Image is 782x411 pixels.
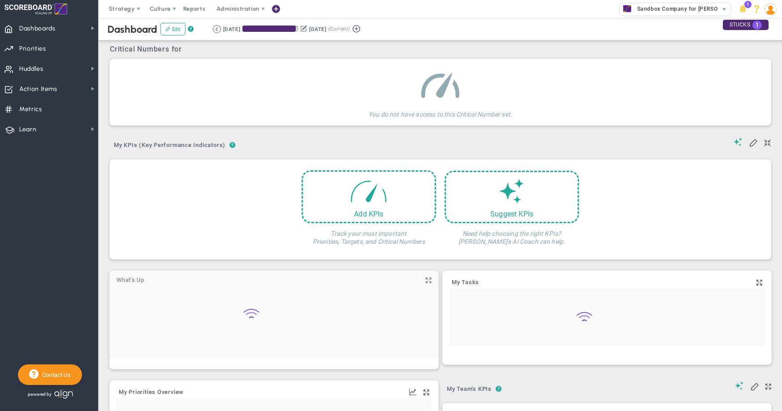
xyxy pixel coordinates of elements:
span: Priorities [19,39,46,58]
span: Huddles [19,60,43,78]
span: Metrics [19,100,42,119]
button: My Team's KPIs [443,382,496,398]
img: 182425.Person.photo [765,3,777,15]
span: My Priorities Overview [119,389,184,395]
span: Administration [216,5,259,12]
span: My Team's KPIs [443,382,496,396]
span: Strategy [109,5,135,12]
button: My KPIs (Key Performance Indicators) [110,138,229,154]
span: Dashboards [19,19,56,38]
img: 33379.Company.photo [622,3,633,14]
div: [DATE] [223,25,240,33]
div: Suggest KPIs [446,210,578,218]
span: Sandbox Company for [PERSON_NAME] [633,3,743,15]
span: 1 [752,21,762,30]
div: Period Progress: 95% Day 86 of 90 with 4 remaining. [242,26,298,32]
div: STUCKS [723,20,769,30]
span: select [718,3,731,16]
span: Edit My KPIs [750,381,759,390]
div: Powered by Align [18,387,110,401]
span: My Tasks [452,279,479,286]
span: Learn [19,120,36,139]
span: (Current) [328,25,350,33]
a: My Tasks [452,279,479,286]
h4: Track your most important Priorities, Targets, and Critical Numbers [302,223,436,246]
button: My Priorities Overview [119,389,184,396]
button: Go to previous period [213,25,221,33]
span: Suggestions (AI Feature) [734,138,743,146]
h4: Need help choosing the right KPIs? [PERSON_NAME]'s AI Coach can help. [445,223,579,246]
span: My KPIs (Key Performance Indicators) [110,138,229,152]
span: Suggestions (AI Feature) [734,381,743,390]
h4: You do not have access to this Critical Number set. [368,104,512,118]
div: [DATE] [309,25,326,33]
span: 1 [744,1,752,8]
span: Action Items [19,80,57,99]
span: Critical Numbers for [110,45,184,53]
span: Edit My KPIs [749,138,758,147]
button: Edit [160,23,186,35]
span: Dashboard [108,23,157,35]
span: Contact Us [39,372,71,378]
span: Culture [150,5,171,12]
div: Add KPIs [303,210,435,218]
